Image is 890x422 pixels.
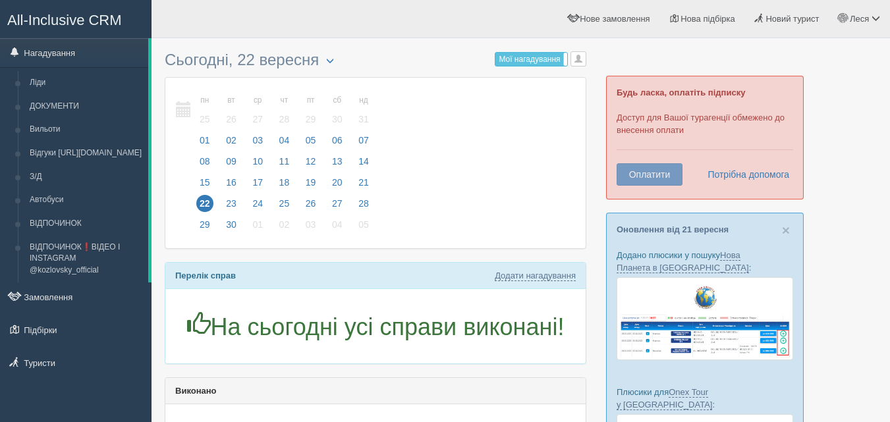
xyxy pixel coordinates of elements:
a: пт 29 [298,88,323,133]
span: 18 [276,174,293,191]
a: 16 [219,175,244,196]
span: 29 [196,216,213,233]
a: Вильоти [24,118,148,142]
a: 19 [298,175,323,196]
a: вт 26 [219,88,244,133]
a: 26 [298,196,323,217]
a: З/Д [24,165,148,189]
span: Мої нагадування [499,55,560,64]
a: пн 25 [192,88,217,133]
button: Оплатити [617,163,682,186]
small: пн [196,95,213,106]
span: 30 [329,111,346,128]
a: 25 [272,196,297,217]
span: Леся [850,14,869,24]
a: ср 27 [245,88,270,133]
a: 15 [192,175,217,196]
span: 09 [223,153,240,170]
a: 04 [325,217,350,238]
a: 06 [325,133,350,154]
span: 04 [329,216,346,233]
img: new-planet-%D0%BF%D1%96%D0%B4%D0%B1%D1%96%D1%80%D0%BA%D0%B0-%D1%81%D1%80%D0%BC-%D0%B4%D0%BB%D1%8F... [617,277,793,360]
span: 12 [302,153,320,170]
a: Нова Планета в [GEOGRAPHIC_DATA] [617,250,749,273]
a: 17 [245,175,270,196]
small: пт [302,95,320,106]
span: 13 [329,153,346,170]
span: × [782,223,790,238]
small: ср [249,95,266,106]
span: 10 [249,153,266,170]
div: Доступ для Вашої турагенції обмежено до внесення оплати [606,76,804,199]
a: 27 [325,196,350,217]
a: 11 [272,154,297,175]
small: чт [276,95,293,106]
a: Onex Tour у [GEOGRAPHIC_DATA] [617,387,712,410]
h3: Сьогодні, 22 вересня [165,51,586,70]
span: 07 [355,132,372,149]
span: All-Inclusive CRM [7,12,122,28]
a: 09 [219,154,244,175]
a: 02 [219,133,244,154]
span: 25 [276,195,293,212]
span: 05 [302,132,320,149]
a: Потрібна допомога [699,163,790,186]
small: нд [355,95,372,106]
a: 07 [351,133,373,154]
a: Відгуки [URL][DOMAIN_NAME] [24,142,148,165]
span: 04 [276,132,293,149]
span: 14 [355,153,372,170]
span: 11 [276,153,293,170]
a: 05 [351,217,373,238]
a: 01 [245,217,270,238]
a: 08 [192,154,217,175]
span: 26 [302,195,320,212]
a: 14 [351,154,373,175]
a: 12 [298,154,323,175]
span: 23 [223,195,240,212]
span: 02 [223,132,240,149]
span: 02 [276,216,293,233]
a: 24 [245,196,270,217]
small: вт [223,95,240,106]
span: 30 [223,216,240,233]
span: 01 [196,132,213,149]
a: Ліди [24,71,148,95]
span: 16 [223,174,240,191]
span: 03 [249,132,266,149]
b: Виконано [175,386,217,396]
span: 03 [302,216,320,233]
a: 04 [272,133,297,154]
span: 26 [223,111,240,128]
span: Нова підбірка [681,14,735,24]
a: 03 [298,217,323,238]
span: 28 [355,195,372,212]
a: ДОКУМЕНТИ [24,95,148,119]
a: 03 [245,133,270,154]
span: 31 [355,111,372,128]
a: 10 [245,154,270,175]
a: 05 [298,133,323,154]
a: Оновлення від 21 вересня [617,224,729,234]
span: 17 [249,174,266,191]
a: 28 [351,196,373,217]
span: 29 [302,111,320,128]
span: 25 [196,111,213,128]
a: 29 [192,217,217,238]
a: чт 28 [272,88,297,133]
a: 18 [272,175,297,196]
a: 30 [219,217,244,238]
a: 21 [351,175,373,196]
span: 01 [249,216,266,233]
span: 19 [302,174,320,191]
span: 21 [355,174,372,191]
p: Додано плюсики у пошуку : [617,249,793,274]
span: 05 [355,216,372,233]
a: 23 [219,196,244,217]
span: Нове замовлення [580,14,650,24]
span: 24 [249,195,266,212]
span: 08 [196,153,213,170]
a: нд 31 [351,88,373,133]
span: 27 [329,195,346,212]
a: ВІДПОЧИНОК❗️ВІДЕО І INSTAGRAM @kozlovsky_official [24,236,148,282]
